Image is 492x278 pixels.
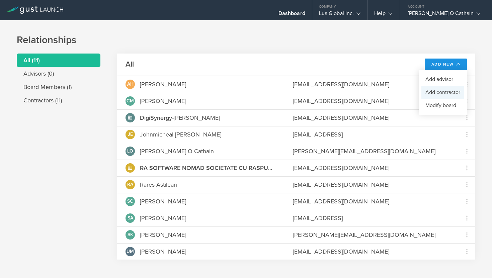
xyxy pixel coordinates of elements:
div: Dashboard [278,10,305,20]
div: [PERSON_NAME] [140,247,186,256]
li: Contractors (11) [17,94,100,107]
strong: RA SOFTWARE NOMAD SOCIETATE CU RASPUNDERE LIMITATA [140,164,314,172]
span: SA [128,216,133,220]
div: [PERSON_NAME] [140,214,186,222]
div: [EMAIL_ADDRESS][DOMAIN_NAME] [293,97,450,105]
div: [PERSON_NAME] [140,113,220,122]
span: - [140,164,316,172]
button: Add New [425,59,467,70]
div: [EMAIL_ADDRESS][DOMAIN_NAME] [293,80,450,89]
div: [PERSON_NAME][EMAIL_ADDRESS][DOMAIN_NAME] [293,230,450,239]
h2: All [126,60,134,69]
span: CM [127,99,134,103]
div: [EMAIL_ADDRESS][DOMAIN_NAME] [293,197,450,206]
span: SC [127,199,133,204]
span: JE [128,132,133,137]
span: AH [127,82,134,87]
li: Add contractor [421,86,464,99]
li: Add advisor [421,73,464,86]
li: Advisors (0) [17,67,100,80]
div: [EMAIL_ADDRESS][DOMAIN_NAME] [293,113,450,122]
div: [PERSON_NAME] O Cathain [408,10,480,20]
h1: Relationships [17,33,475,47]
div: [EMAIL_ADDRESS] [293,130,450,139]
div: [PERSON_NAME] [140,80,186,89]
div: [PERSON_NAME][EMAIL_ADDRESS][DOMAIN_NAME] [293,147,450,156]
div: [PERSON_NAME] O Cathain [140,147,214,156]
li: Board Members (1) [17,80,100,94]
span: - [140,114,174,121]
span: LO [127,149,133,154]
li: Modify board [421,99,464,112]
strong: DigiSynergy [140,114,172,121]
div: Rares Astilean [140,164,276,172]
li: All (11) [17,54,100,67]
span: SK [128,233,133,237]
span: UM [127,249,134,254]
div: [PERSON_NAME] [140,230,186,239]
div: [EMAIL_ADDRESS][DOMAIN_NAME] [293,247,450,256]
span: RA [127,182,133,187]
div: [EMAIL_ADDRESS][DOMAIN_NAME] [293,180,450,189]
div: [PERSON_NAME] [140,97,186,105]
div: [EMAIL_ADDRESS][DOMAIN_NAME] [293,164,450,172]
div: Rares Astilean [140,180,177,189]
iframe: Chat Widget [459,246,492,278]
div: Lua Global Inc. [319,10,361,20]
div: Johnmicheal [PERSON_NAME] [140,130,221,139]
div: [PERSON_NAME] [140,197,186,206]
div: Help [374,10,392,20]
div: [EMAIL_ADDRESS] [293,214,450,222]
